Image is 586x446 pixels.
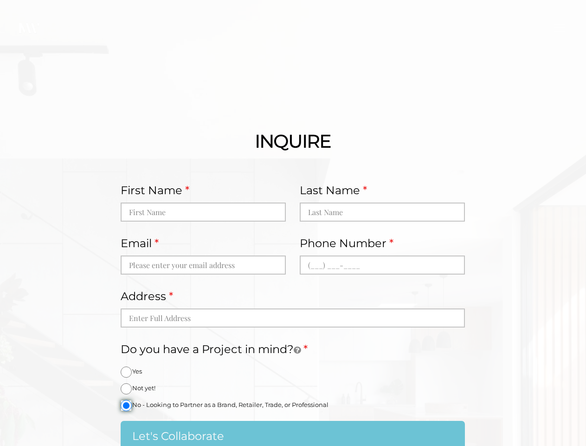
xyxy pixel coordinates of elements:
[132,429,224,443] span: Let's Collaborate
[121,400,132,411] input: No - Looking to Partner as a Brand, Retailer, Trade, or Professional
[300,256,465,275] input: (___) ___-____
[121,231,159,256] label: Email
[121,367,132,378] input: Yes
[121,256,286,275] input: Please enter your email address
[121,203,286,222] input: First Name
[300,178,367,203] label: Last Name
[132,384,155,392] span: Not yet!
[121,308,465,328] input: autocomplete
[132,367,142,375] span: Yes
[546,16,572,39] a: Menu
[121,337,308,361] label: Do you have a Project in mind?
[300,231,393,256] label: Phone Number
[102,130,483,152] h2: Inquire
[121,284,173,308] label: Address
[132,401,328,408] span: No - Looking to Partner as a Brand, Retailer, Trade, or Professional
[300,203,465,222] input: Last Name
[14,13,44,43] a: Link
[121,178,189,203] label: First Name
[121,383,132,394] input: Not yet!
